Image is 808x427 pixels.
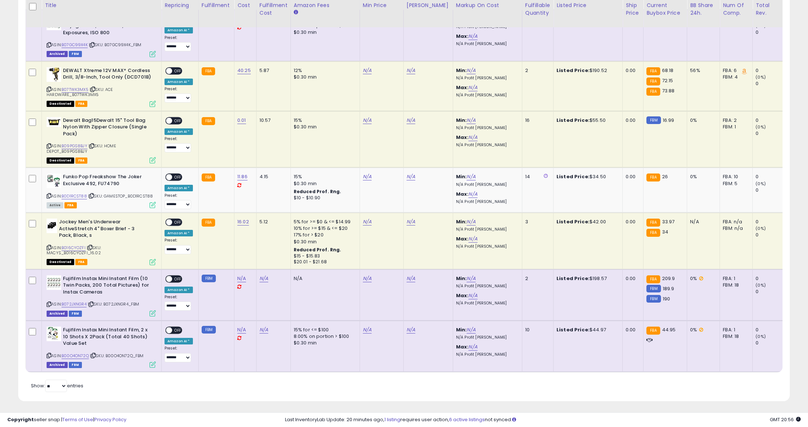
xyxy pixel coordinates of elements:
small: (0%) [756,334,766,339]
div: FBM: n/a [723,225,747,232]
a: N/A [467,275,475,282]
div: 0.00 [626,117,638,124]
div: 0 [756,67,785,74]
div: 0% [690,117,714,124]
small: FBM [646,285,661,292]
small: (0%) [756,124,766,130]
p: N/A Profit [PERSON_NAME] [456,352,516,357]
div: 10% for >= $15 & <= $20 [294,225,354,232]
small: (0%) [756,74,766,80]
div: 0% [690,275,714,282]
span: | SKU: B07GC99X4K_FBM [89,42,142,48]
div: 15% [294,117,354,124]
span: 189.9 [663,285,674,292]
b: Listed Price: [557,173,590,180]
div: Preset: [165,238,193,254]
span: Listings that have been deleted from Seller Central [47,311,68,317]
div: 15% [294,173,354,180]
div: 12% [294,67,354,74]
b: Jockey Men's Underwear ActiveStretch 4" Boxer Brief - 3 Pack, Black, s [59,219,147,241]
small: FBM [646,116,661,124]
div: Preset: [165,193,193,209]
p: N/A Profit [PERSON_NAME] [456,244,516,249]
div: ASIN: [47,67,156,106]
a: B07GC99X4K [62,42,88,48]
span: All listings that are unavailable for purchase on Amazon for any reason other than out-of-stock [47,259,74,265]
div: FBA: 10 [723,173,747,180]
small: FBA [646,77,660,85]
div: 0 [756,340,785,346]
span: Listings that have been deleted from Seller Central [47,362,68,368]
div: $44.97 [557,327,617,333]
div: ASIN: [47,275,156,316]
div: Preset: [165,295,193,311]
b: Listed Price: [557,275,590,282]
span: FBA [75,259,88,265]
a: Terms of Use [62,416,93,423]
p: N/A Profit [PERSON_NAME] [456,125,516,131]
a: N/A [363,275,372,282]
div: Last InventoryLab Update: 20 minutes ago, requires user action, not synced. [285,416,801,423]
div: 56% [690,67,714,74]
img: 31b96wj64nL._SL40_.jpg [47,219,57,233]
div: $42.00 [557,219,617,225]
div: FBM: 1 [723,124,747,130]
div: Cost [237,1,253,9]
div: seller snap | | [7,416,126,423]
a: N/A [237,275,246,282]
b: Min: [456,218,467,225]
span: FBM [69,51,82,57]
div: ASIN: [47,327,156,367]
span: | SKU: B072JXNGR4_FBM [88,301,139,307]
div: 0.00 [626,327,638,333]
a: N/A [467,67,475,74]
span: OFF [172,117,184,124]
small: FBA [646,219,660,227]
span: 34 [662,228,668,235]
div: $0.30 min [294,239,354,245]
b: Min: [456,117,467,124]
a: N/A [468,191,477,198]
small: FBA [202,117,215,125]
div: 2 [525,275,548,282]
div: FBA: 2 [723,117,747,124]
div: 5% for >= $0 & <= $14.99 [294,219,354,225]
div: Title [45,1,158,9]
div: 0 [756,173,785,180]
div: 17% for > $20 [294,232,354,238]
span: OFF [172,174,184,180]
small: FBA [202,173,215,181]
b: Min: [456,326,467,333]
span: FBM [69,362,82,368]
div: $0.30 min [294,340,354,346]
img: 51FD+qrKVnL._SL40_.jpg [47,275,61,290]
span: OFF [172,219,184,226]
div: 8.00% on portion > $100 [294,333,354,340]
div: 0.00 [626,173,638,180]
span: | SKU: ACE HARDWARE_B07TWK3MX5 [47,87,113,97]
a: N/A [468,134,477,141]
a: 40.25 [237,67,251,74]
small: FBA [646,88,660,96]
span: All listings that are unavailable for purchase on Amazon for any reason other than out-of-stock [47,101,74,107]
div: Min Price [363,1,400,9]
a: N/A [407,173,415,180]
small: (0%) [756,23,766,29]
a: N/A [468,33,477,40]
div: 0.00 [626,219,638,225]
img: 31HPT1JhkfL._SL40_.jpg [47,117,61,127]
span: 2025-10-12 20:56 GMT [770,416,801,423]
span: 44.95 [662,326,676,333]
b: Listed Price: [557,67,590,74]
div: $0.30 min [294,180,354,187]
div: Preset: [165,346,193,362]
a: 1 listing [384,416,400,423]
b: Reduced Prof. Rng. [294,188,341,195]
b: Max: [456,343,469,350]
span: FBA [75,157,88,164]
small: FBM [646,295,661,303]
div: ASIN: [47,117,156,163]
div: $34.50 [557,173,617,180]
div: Preset: [165,87,193,103]
div: Ship Price [626,1,640,17]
